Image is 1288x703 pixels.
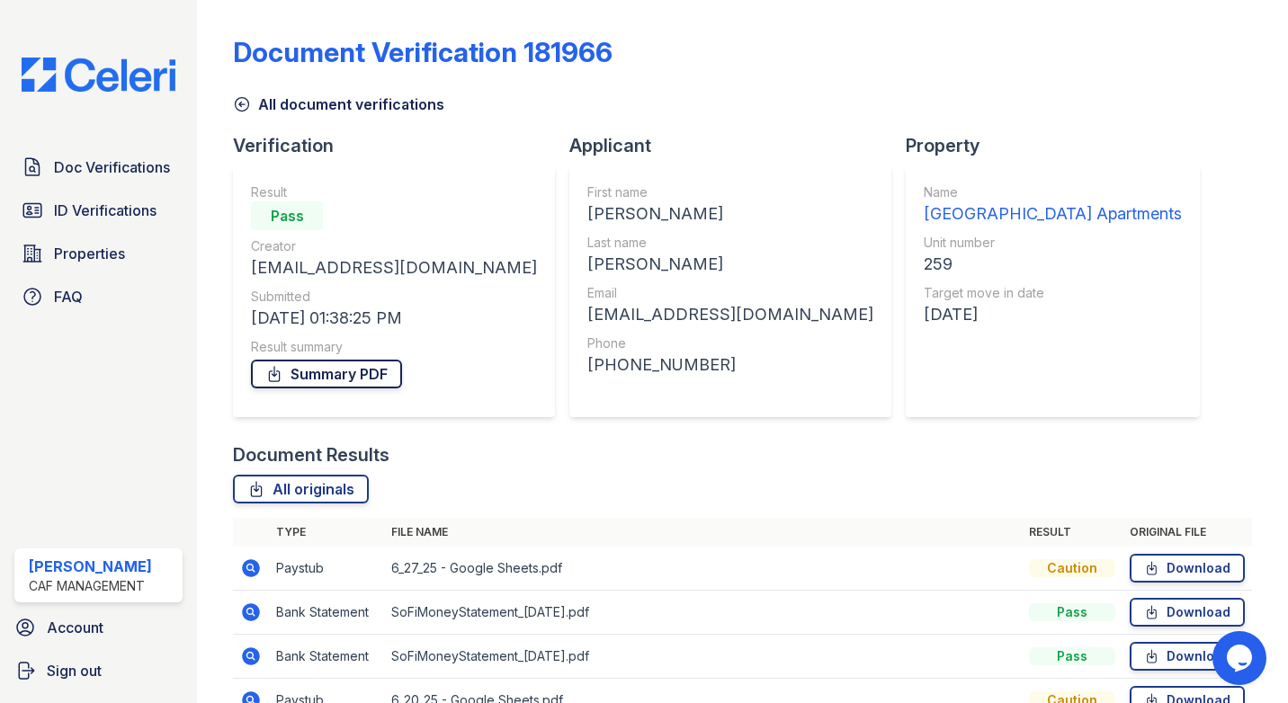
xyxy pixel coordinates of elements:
div: Last name [587,234,873,252]
div: Unit number [924,234,1182,252]
span: Doc Verifications [54,156,170,178]
div: Document Verification 181966 [233,36,613,68]
div: CAF Management [29,577,152,595]
div: Caution [1029,559,1115,577]
div: [EMAIL_ADDRESS][DOMAIN_NAME] [251,255,537,280]
div: Pass [1029,603,1115,621]
div: [PHONE_NUMBER] [587,352,873,378]
a: Download [1130,642,1245,671]
div: Document Results [233,442,389,467]
td: Bank Statement [269,591,384,635]
div: Result [251,183,537,201]
div: Phone [587,334,873,352]
div: Result summary [251,338,537,356]
a: Sign out [7,653,190,689]
td: Paystub [269,547,384,591]
div: 259 [924,252,1182,277]
div: Submitted [251,288,537,306]
th: Result [1022,518,1123,547]
a: Account [7,610,190,645]
a: ID Verifications [14,192,183,228]
td: SoFiMoneyStatement_[DATE].pdf [384,591,1022,635]
div: Name [924,183,1182,201]
div: [PERSON_NAME] [587,252,873,277]
div: Property [906,133,1214,158]
div: [DATE] [924,302,1182,327]
td: SoFiMoneyStatement_[DATE].pdf [384,635,1022,679]
a: All originals [233,475,369,503]
div: Target move in date [924,284,1182,302]
span: Account [47,617,103,638]
th: Type [269,518,384,547]
div: [EMAIL_ADDRESS][DOMAIN_NAME] [587,302,873,327]
div: [DATE] 01:38:25 PM [251,306,537,331]
div: Verification [233,133,569,158]
a: All document verifications [233,93,444,115]
div: Pass [1029,647,1115,665]
div: First name [587,183,873,201]
a: Download [1130,598,1245,627]
div: [PERSON_NAME] [587,201,873,227]
div: [PERSON_NAME] [29,556,152,577]
iframe: chat widget [1212,631,1270,685]
img: CE_Logo_Blue-a8612792a0a2168367f1c8372b55b34899dd931a85d93a1a3d3e32e68fde9ad4.png [7,58,190,92]
th: Original file [1123,518,1252,547]
span: ID Verifications [54,200,157,221]
div: Applicant [569,133,906,158]
span: Sign out [47,660,102,681]
div: Creator [251,237,537,255]
div: Pass [251,201,323,230]
a: Properties [14,236,183,271]
div: [GEOGRAPHIC_DATA] Apartments [924,201,1182,227]
span: Properties [54,243,125,264]
a: FAQ [14,279,183,315]
div: Email [587,284,873,302]
td: 6_27_25 - Google Sheets.pdf [384,547,1022,591]
a: Download [1130,554,1245,583]
a: Name [GEOGRAPHIC_DATA] Apartments [924,183,1182,227]
th: File name [384,518,1022,547]
td: Bank Statement [269,635,384,679]
span: FAQ [54,286,83,307]
a: Summary PDF [251,360,402,388]
a: Doc Verifications [14,149,183,185]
